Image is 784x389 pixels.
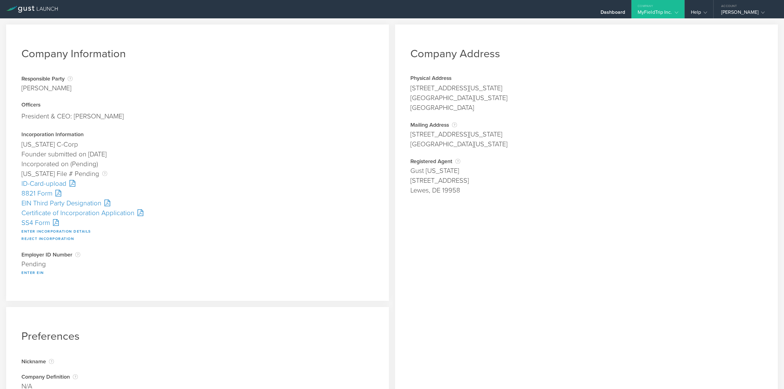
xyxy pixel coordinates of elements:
[691,9,707,18] div: Help
[21,179,374,189] div: ID-Card-upload
[410,158,763,164] div: Registered Agent
[410,129,763,139] div: [STREET_ADDRESS][US_STATE]
[410,166,763,176] div: Gust [US_STATE]
[21,47,374,60] h1: Company Information
[410,139,763,149] div: [GEOGRAPHIC_DATA][US_STATE]
[21,149,374,159] div: Founder submitted on [DATE]
[410,122,763,128] div: Mailing Address
[410,93,763,103] div: [GEOGRAPHIC_DATA][US_STATE]
[21,218,374,228] div: SS4 Form
[21,110,374,123] div: President & CEO: [PERSON_NAME]
[410,185,763,195] div: Lewes, DE 19958
[21,169,374,179] div: [US_STATE] File # Pending
[21,208,374,218] div: Certificate of Incorporation Application
[21,189,374,198] div: 8821 Form
[21,140,374,149] div: [US_STATE] C-Corp
[410,103,763,113] div: [GEOGRAPHIC_DATA]
[21,358,374,365] div: Nickname
[410,83,763,93] div: [STREET_ADDRESS][US_STATE]
[21,83,73,93] div: [PERSON_NAME]
[21,198,374,208] div: EIN Third Party Designation
[21,76,73,82] div: Responsible Party
[21,235,74,242] button: Reject Incorporation
[21,374,374,380] div: Company Definition
[410,76,763,82] div: Physical Address
[410,47,763,60] h1: Company Address
[21,269,44,276] button: Enter EIN
[601,9,625,18] div: Dashboard
[21,159,374,169] div: Incorporated on (Pending)
[721,9,773,18] div: [PERSON_NAME]
[410,176,763,185] div: [STREET_ADDRESS]
[21,259,374,269] div: Pending
[21,252,374,258] div: Employer ID Number
[21,330,374,343] h1: Preferences
[638,9,678,18] div: MyFieldTrip Inc.
[21,102,374,108] div: Officers
[21,132,374,138] div: Incorporation Information
[21,228,91,235] button: Enter Incorporation Details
